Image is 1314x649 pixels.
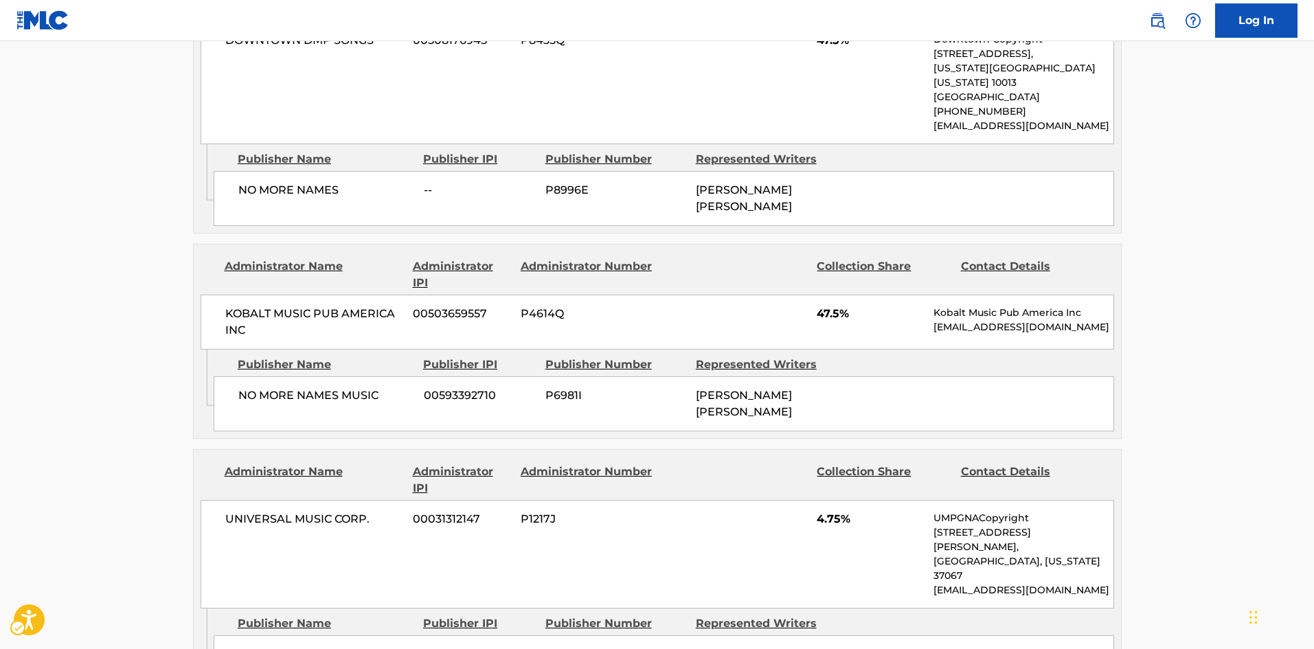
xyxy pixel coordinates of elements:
iframe: Hubspot Iframe [1245,583,1314,649]
div: Collection Share [817,464,950,497]
img: MLC Logo [16,10,69,30]
div: Administrator Name [225,464,403,497]
a: Log In [1215,3,1298,38]
div: Contact Details [961,258,1094,291]
span: 4.75% [817,511,923,527]
div: Publisher IPI [423,615,535,632]
p: Kobalt Music Pub America Inc [933,306,1113,320]
p: [GEOGRAPHIC_DATA], [US_STATE] 37067 [933,554,1113,583]
p: [PHONE_NUMBER] [933,104,1113,119]
span: [PERSON_NAME] [PERSON_NAME] [696,389,792,418]
span: 00593392710 [424,387,535,404]
span: P4614Q [521,306,654,322]
span: 00503659557 [413,306,510,322]
div: Administrator Number [521,464,654,497]
p: UMPGNACopyright [933,511,1113,525]
span: P6981I [545,387,686,404]
div: Collection Share [817,258,950,291]
p: [GEOGRAPHIC_DATA] [933,90,1113,104]
p: [STREET_ADDRESS], [933,47,1113,61]
div: Publisher Number [545,356,686,373]
span: P1217J [521,511,654,527]
p: [STREET_ADDRESS][PERSON_NAME], [933,525,1113,554]
span: NO MORE NAMES MUSIC [238,387,414,404]
div: Publisher Name [238,615,413,632]
img: help [1185,12,1201,29]
div: Administrator IPI [413,258,510,291]
div: Represented Writers [696,356,836,373]
p: [EMAIL_ADDRESS][DOMAIN_NAME] [933,119,1113,133]
span: P8996E [545,182,686,198]
p: [US_STATE][GEOGRAPHIC_DATA][US_STATE] 10013 [933,61,1113,90]
span: [PERSON_NAME] [PERSON_NAME] [696,183,792,213]
p: [EMAIL_ADDRESS][DOMAIN_NAME] [933,320,1113,334]
span: KOBALT MUSIC PUB AMERICA INC [225,306,403,339]
p: [EMAIL_ADDRESS][DOMAIN_NAME] [933,583,1113,597]
div: Administrator Number [521,258,654,291]
div: Represented Writers [696,151,836,168]
div: Represented Writers [696,615,836,632]
span: -- [424,182,535,198]
span: UNIVERSAL MUSIC CORP. [225,511,403,527]
div: Drag [1249,597,1258,638]
span: NO MORE NAMES [238,182,414,198]
span: 47.5% [817,306,923,322]
div: Publisher Name [238,356,413,373]
div: Publisher IPI [423,151,535,168]
span: 00031312147 [413,511,510,527]
div: Publisher Number [545,615,686,632]
img: search [1149,12,1166,29]
div: Administrator Name [225,258,403,291]
div: Publisher IPI [423,356,535,373]
div: Publisher Name [238,151,413,168]
div: Chat Widget [1245,583,1314,649]
div: Administrator IPI [413,464,510,497]
div: Publisher Number [545,151,686,168]
div: Contact Details [961,464,1094,497]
